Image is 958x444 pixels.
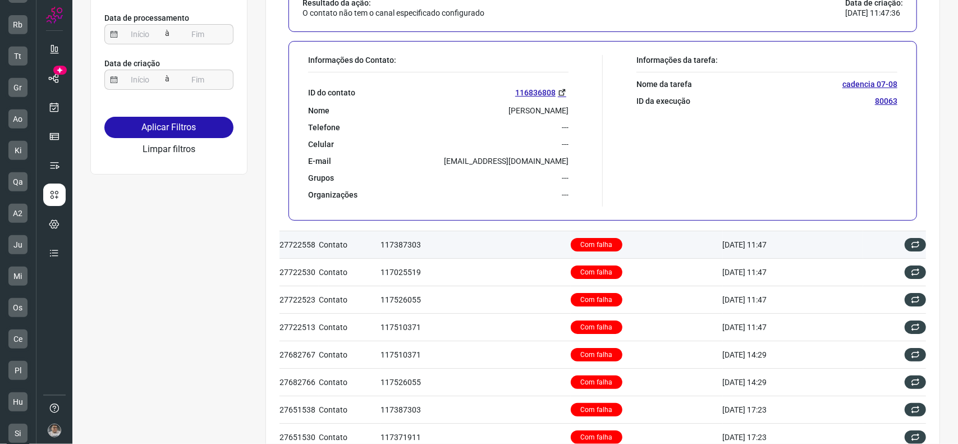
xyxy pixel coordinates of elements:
[723,259,863,286] td: [DATE] 11:47
[308,173,334,183] p: Grupos
[723,286,863,314] td: [DATE] 11:47
[104,58,233,70] p: Data de criação
[319,341,381,369] td: Contato
[845,8,903,18] p: [DATE] 11:47:36
[279,314,319,341] td: 27722513
[279,396,319,424] td: 27651538
[319,259,381,286] td: Contato
[562,122,569,132] p: ---
[163,69,173,89] span: à
[571,348,622,361] p: Com falha
[723,231,863,259] td: [DATE] 11:47
[104,117,233,138] button: Aplicar Filtros
[176,70,221,89] input: Fim
[7,265,29,287] li: Mi
[842,79,897,89] p: cadencia 07-08
[381,369,571,396] td: 117526055
[875,96,897,106] p: 80063
[308,156,331,166] p: E-mail
[118,25,163,44] input: Início
[381,231,571,259] td: 117387303
[7,108,29,130] li: Ao
[279,286,319,314] td: 27722523
[308,88,355,98] p: ID do contato
[118,70,163,89] input: Início
[7,45,29,67] li: Tt
[571,431,622,444] p: Com falha
[381,286,571,314] td: 117526055
[46,7,63,24] img: Logo
[7,13,29,36] li: Rb
[302,8,484,18] p: O contato não tem o canal especificado configurado
[319,231,381,259] td: Contato
[7,139,29,162] li: Ki
[636,55,897,65] p: Informações da tarefa:
[723,341,863,369] td: [DATE] 14:29
[562,190,569,200] p: ---
[562,173,569,183] p: ---
[7,359,29,382] li: Pl
[308,122,340,132] p: Telefone
[308,55,569,65] p: Informações do Contato:
[308,139,334,149] p: Celular
[319,314,381,341] td: Contato
[319,369,381,396] td: Contato
[571,321,622,334] p: Com falha
[381,314,571,341] td: 117510371
[515,86,569,99] a: 116836808
[723,369,863,396] td: [DATE] 14:29
[308,190,357,200] p: Organizações
[176,25,221,44] input: Fim
[7,202,29,225] li: A2
[48,424,61,437] img: 44ad8ecadd1a1f1b28df67ec8bccb12d.jpeg
[571,266,622,279] p: Com falha
[143,143,195,156] button: Limpar filtros
[381,396,571,424] td: 117387303
[7,391,29,413] li: Hu
[279,369,319,396] td: 27682766
[7,171,29,193] li: Qa
[308,106,329,116] p: Nome
[279,341,319,369] td: 27682767
[444,156,569,166] p: [EMAIL_ADDRESS][DOMAIN_NAME]
[163,24,173,44] span: à
[381,259,571,286] td: 117025519
[562,139,569,149] p: ---
[571,403,622,416] p: Com falha
[571,238,622,251] p: Com falha
[636,79,692,89] p: Nome da tarefa
[279,231,319,259] td: 27722558
[7,76,29,99] li: Gr
[279,259,319,286] td: 27722530
[7,234,29,256] li: Ju
[571,293,622,306] p: Com falha
[723,396,863,424] td: [DATE] 17:23
[381,341,571,369] td: 117510371
[636,96,690,106] p: ID da execução
[571,376,622,389] p: Com falha
[7,328,29,350] li: Ce
[104,12,233,24] p: Data de processamento
[319,396,381,424] td: Contato
[723,314,863,341] td: [DATE] 11:47
[7,296,29,319] li: Os
[319,286,381,314] td: Contato
[508,106,569,116] p: [PERSON_NAME]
